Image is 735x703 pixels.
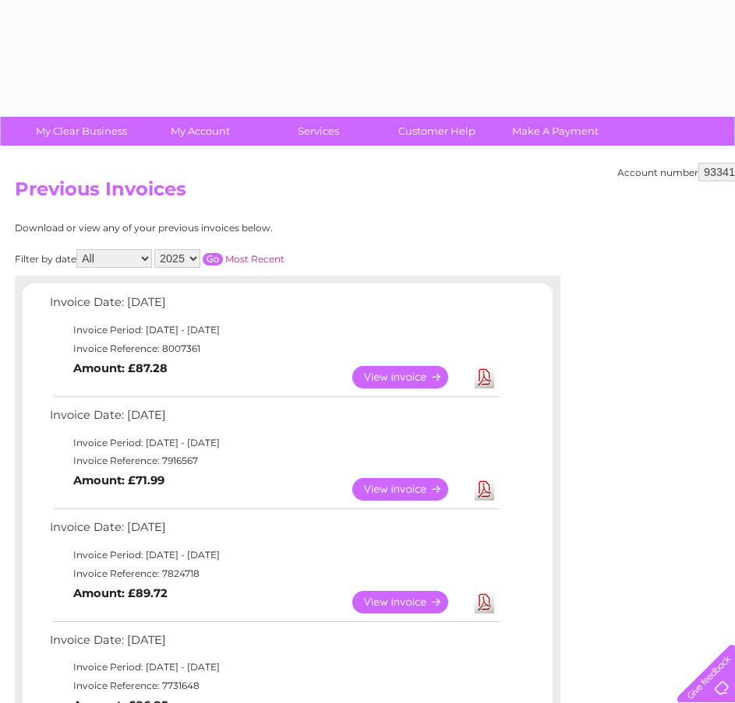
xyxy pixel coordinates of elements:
a: Services [254,117,383,146]
td: Invoice Reference: 7916567 [46,452,502,470]
td: Invoice Date: [DATE] [46,405,502,434]
a: View [352,366,467,388]
a: Download [475,478,494,501]
td: Invoice Date: [DATE] [46,517,502,546]
div: Filter by date [15,249,424,268]
a: My Clear Business [17,117,146,146]
a: View [352,591,467,613]
a: Download [475,591,494,613]
a: Make A Payment [491,117,620,146]
a: Download [475,366,494,388]
td: Invoice Reference: 7731648 [46,677,502,695]
td: Invoice Date: [DATE] [46,292,502,321]
td: Invoice Date: [DATE] [46,630,502,659]
b: Amount: £87.28 [73,361,168,375]
div: Download or view any of your previous invoices below. [15,223,424,234]
b: Amount: £71.99 [73,473,164,487]
td: Invoice Period: [DATE] - [DATE] [46,546,502,564]
a: My Account [136,117,264,146]
b: Amount: £89.72 [73,586,168,600]
td: Invoice Reference: 7824718 [46,564,502,583]
td: Invoice Reference: 8007361 [46,339,502,358]
td: Invoice Period: [DATE] - [DATE] [46,321,502,339]
a: Customer Help [373,117,501,146]
a: Most Recent [225,253,284,265]
td: Invoice Period: [DATE] - [DATE] [46,658,502,677]
a: View [352,478,467,501]
td: Invoice Period: [DATE] - [DATE] [46,434,502,452]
